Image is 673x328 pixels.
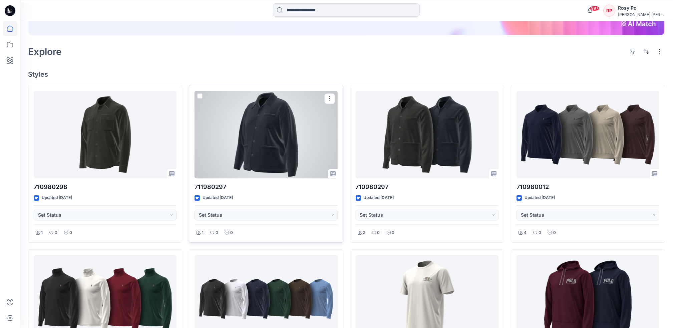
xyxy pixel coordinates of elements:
[55,229,57,236] p: 0
[603,5,615,17] div: RP
[34,91,177,178] a: 710980298
[203,194,233,201] p: Updated [DATE]
[618,4,665,12] div: Rosy Po
[195,182,337,192] p: 711980297
[524,229,527,236] p: 4
[42,194,72,201] p: Updated [DATE]
[517,91,659,178] a: 710980012
[363,229,365,236] p: 2
[356,182,498,192] p: 710980297
[202,229,204,236] p: 1
[41,229,43,236] p: 1
[230,229,233,236] p: 0
[28,46,62,57] h2: Explore
[525,194,555,201] p: Updated [DATE]
[539,229,541,236] p: 0
[553,229,556,236] p: 0
[618,12,665,17] div: [PERSON_NAME] [PERSON_NAME]
[28,70,665,78] h4: Styles
[69,229,72,236] p: 0
[517,182,659,192] p: 710980012
[356,91,498,178] a: 710980297
[590,6,600,11] span: 99+
[195,91,337,178] a: 711980297
[216,229,218,236] p: 0
[34,182,177,192] p: 710980298
[377,229,380,236] p: 0
[392,229,395,236] p: 0
[364,194,394,201] p: Updated [DATE]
